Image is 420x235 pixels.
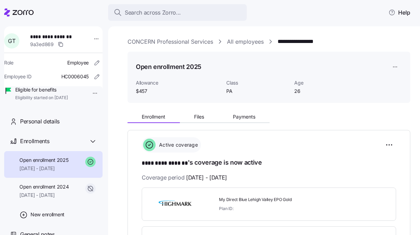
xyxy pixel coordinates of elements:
[136,88,221,95] span: $457
[219,206,233,211] span: Plan ID:
[294,79,357,86] span: Age
[20,117,60,126] span: Personal details
[128,37,213,46] a: CONCERN Professional Services
[125,8,181,17] span: Search across Zorro...
[15,86,68,93] span: Eligible for benefits
[4,59,14,66] span: Role
[226,79,289,86] span: Class
[227,37,264,46] a: All employees
[142,173,227,182] span: Coverage period
[383,6,416,19] button: Help
[30,41,54,48] span: 9a3ed869
[194,114,204,119] span: Files
[4,73,32,80] span: Employee ID
[8,38,15,44] span: G T
[61,73,89,80] span: HC0006045
[136,79,221,86] span: Allowance
[19,192,69,199] span: [DATE] - [DATE]
[19,165,68,172] span: [DATE] - [DATE]
[142,114,165,119] span: Enrollment
[108,4,247,21] button: Search across Zorro...
[67,59,89,66] span: Employee
[150,196,200,212] img: Highmark BlueCross BlueShield
[157,141,198,148] span: Active coverage
[186,173,227,182] span: [DATE] - [DATE]
[226,88,289,95] span: PA
[20,137,49,146] span: Enrollments
[19,157,68,164] span: Open enrollment 2025
[388,8,410,17] span: Help
[19,183,69,190] span: Open enrollment 2024
[219,197,327,203] span: My Direct Blue Lehigh Valley EPO Gold
[15,95,68,101] span: Eligibility started on [DATE]
[294,88,357,95] span: 26
[136,62,201,71] h1: Open enrollment 2025
[30,211,64,218] span: New enrollment
[233,114,255,119] span: Payments
[142,158,396,168] h1: 's coverage is now active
